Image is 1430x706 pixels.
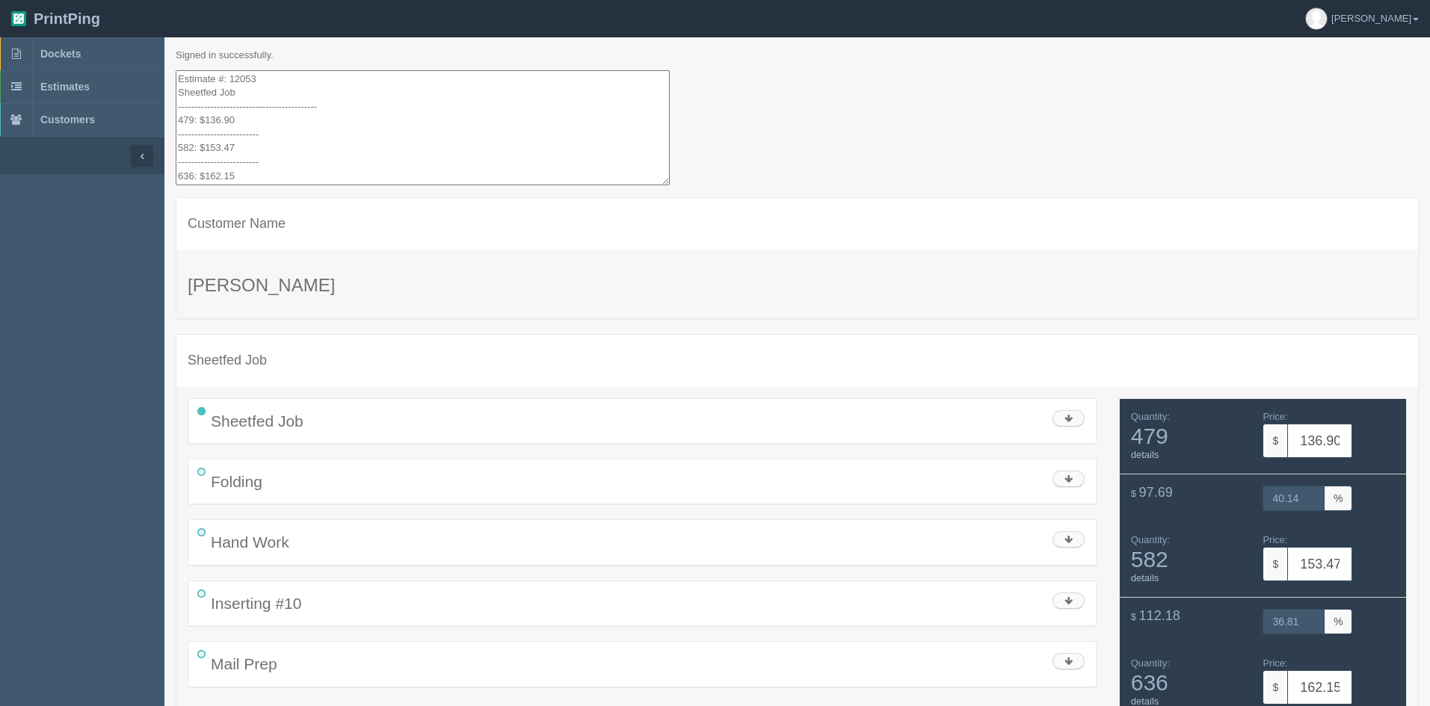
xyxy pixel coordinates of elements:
img: avatar_default-7531ab5dedf162e01f1e0bb0964e6a185e93c5c22dfe317fb01d7f8cd2b1632c.jpg [1306,8,1327,29]
span: % [1325,609,1352,634]
span: Hand Work [211,533,289,551]
span: % [1325,486,1352,511]
span: $ [1131,488,1136,499]
span: Inserting #10 [211,595,301,612]
img: logo-3e63b451c926e2ac314895c53de4908e5d424f24456219fb08d385ab2e579770.png [11,11,26,26]
span: Price: [1263,411,1287,422]
span: $ [1131,611,1136,622]
span: 479 [1131,424,1252,448]
h4: Sheetfed Job [188,353,1407,368]
textarea: Estimate #: 12053 Sheetfed Job ------------------------------------------- 479: $136.90 ---------... [176,70,670,186]
span: Quantity: [1131,411,1170,422]
span: Estimates [40,81,90,93]
span: Price: [1263,534,1287,545]
span: Dockets [40,48,81,60]
span: Sheetfed Job [211,412,303,430]
span: 582 [1131,547,1252,572]
span: Price: [1263,657,1287,669]
span: 112.18 [1139,608,1180,623]
span: $ [1263,670,1287,705]
p: Signed in successfully. [176,49,1419,63]
h3: [PERSON_NAME] [188,276,1407,295]
span: 97.69 [1139,485,1173,500]
a: details [1131,449,1159,460]
span: Customers [40,114,95,126]
span: Mail Prep [211,655,277,672]
span: 636 [1131,670,1252,695]
h4: Customer Name [188,217,1407,232]
span: Quantity: [1131,534,1170,545]
span: Quantity: [1131,657,1170,669]
a: details [1131,572,1159,583]
span: $ [1263,547,1287,581]
span: $ [1263,424,1287,458]
span: Folding [211,473,262,490]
